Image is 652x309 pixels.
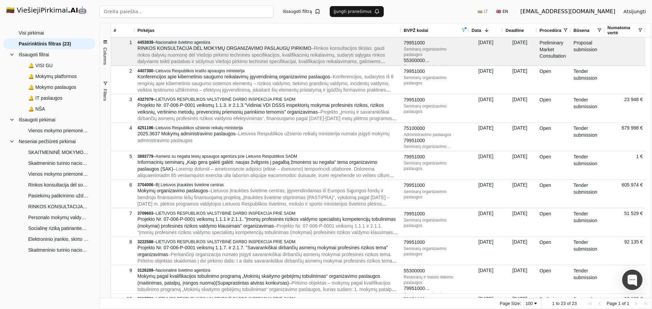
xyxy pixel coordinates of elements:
[500,301,521,306] div: Page Size:
[138,28,155,33] span: Pirkėjas
[156,296,295,301] span: LIETUVOS RESPUBLIKOS VALSTYBINĖ DARBO INSPEKCIJA PRIE SADM
[404,217,466,228] div: Seminarų organizavimo paslaugos
[19,115,55,125] span: Išsaugoti pirkimai
[279,6,324,17] button: Išsaugoti filtrą
[469,208,503,236] div: [DATE]
[138,154,398,159] div: –
[525,301,533,306] div: 100
[28,191,89,201] span: Pasiekimų patikrinimo užduočių skaitmeninimo, koregavimo ir parengimo elektroniniam testavimui pa...
[28,158,89,168] span: Skaitmeninio turinio nacionaliniam saugumui ir krašto gynybai sukūrimo ir adaptavimo paslaugos (A...
[618,301,620,306] span: 1
[469,37,503,65] div: [DATE]
[156,268,210,273] span: Nacionalinė švietimo agentūra
[571,265,605,293] div: Tender submission
[404,211,466,217] div: 79951000
[138,45,311,51] span: RINKOS KONSULTACIJA DĖL MOKYMŲ ORGANIZAVIMO PASLAUGŲ PIRKIMO
[469,237,503,265] div: [DATE]
[114,237,132,247] div: 8
[571,94,605,122] div: Tender submission
[404,149,466,156] div: 80500000
[99,5,273,18] input: Greita paieška...
[28,223,89,233] span: Socialinę riziką patiriantiems suaugusiems asmenims pagalbos paslaugų teikimo dienos centre pirkimas
[537,180,571,208] div: Open
[156,69,244,73] span: Lietuvos Respublikos krašto apsaugos ministerija
[469,94,503,122] div: [DATE]
[540,28,561,33] span: Procedūra
[537,66,571,94] div: Open
[618,5,651,18] button: Atsijungti
[138,268,153,273] span: 3126289
[114,266,132,275] div: 9
[19,28,44,38] span: Visi pirkimai
[605,208,646,236] div: 51 529 €
[572,301,577,306] span: 23
[138,252,397,277] span: – Perkančioji organizacija numato įsigyti savarankiškai dirbančių asmenų mokymai profesinės rizik...
[404,46,466,57] div: Seminarų organizavimo paslaugos
[103,89,108,101] span: Filters
[19,50,49,60] span: Išsaugoti filtrai
[138,188,208,193] span: Mokymų organizavimo paslaugos
[404,182,466,189] div: 79951000
[138,40,153,45] span: 4453839
[138,239,398,245] div: –
[28,82,76,92] span: 🔔 Mokymo paslaugos
[643,301,648,306] div: Last Page
[537,208,571,236] div: Open
[404,28,428,33] span: BVPŽ kodai
[138,97,153,102] span: 4327079
[571,37,605,65] div: Proposal submission
[622,301,626,306] span: of
[28,93,62,103] span: 🔔 IT paslaugos
[605,123,646,151] div: 679 998 €
[114,95,132,104] div: 3
[138,273,380,286] span: Mokymų pagal kvalifikacijos tobulinimo programą „Mokinių skaitymo gebėjimų tobulinimas“ organizav...
[138,223,398,242] span: – Projekto Nr. 07-006-P-0001 veiksmų 1.1.1 ir 2.1.1. "Įmonių profesinės rizikos valdymo specialis...
[28,169,89,179] span: Vienos mokymo priemonės turinio parengimo su skaitmenine versija 3–5 m. vaikams A1–A2 paslaugų pi...
[552,301,555,306] span: 1
[138,125,398,131] div: –
[571,66,605,94] div: Tender submission
[404,160,466,171] div: Seminarų organizavimo paslaugos
[138,296,153,301] span: 3017738
[597,301,602,306] div: Previous Page
[19,136,76,147] span: Neseniai peržiūrėti pirkimai
[19,39,71,49] span: Pasirinktinis filtras (23)
[138,216,396,229] span: Projekto Nr. 07-006-P-0001 veiksmų 1.1.1 ir 2.1.1. "Įmonių profesinės rizikos valdymo specialistų...
[503,208,537,236] div: [DATE]
[537,265,571,293] div: Open
[404,40,466,46] div: 79951000
[114,28,116,33] span: #
[503,94,537,122] div: [DATE]
[524,298,541,309] div: Page Size
[404,239,466,246] div: 79951000
[404,57,466,64] div: 55300000
[68,6,78,14] strong: .AI
[156,211,295,216] span: LIETUVOS RESPUBLIKOS VALSTYBINĖ DARBO INSPEKCIJA PRIE SADM
[404,268,466,274] div: 55300000
[138,159,378,172] span: Informacinių seminarų „Kaip gera galėti galėti: naujas žvilgsnis į pagalbą žmonėms su negalia“ te...
[605,237,646,265] div: 92 135 €
[138,131,236,136] span: 2025.3637 Mokymų administravimo paslaugos
[114,38,132,47] div: 1
[469,180,503,208] div: [DATE]
[503,123,537,151] div: [DATE]
[114,294,132,304] div: 10
[138,97,398,102] div: –
[156,40,210,45] span: Nacionalinė švietimo agentūra
[138,211,398,216] div: –
[138,245,388,257] span: Projekto Nr. 07-006-P-0001 veiksmų 1.1.7. ir 2.1.7. "Savarankiškai dirbančių asmenų mokymai profe...
[404,68,466,75] div: 79951000
[114,209,132,218] div: 7
[138,102,384,115] span: Projekto Nr. 07-006-P-0001 veiksmų 1.1.3. ir 2.1.3."Vidiniai VDI DSSS inspektorių mokymai profesi...
[503,237,537,265] div: [DATE]
[28,245,89,255] span: Skaitmeninio turinio nacionaliniam saugumui ir krašto gynybai sukūrimo ar adaptavimo paslaugų pir...
[503,66,537,94] div: [DATE]
[608,25,637,35] span: Numatoma vertė
[114,123,132,133] div: 4
[404,154,466,160] div: 79951000
[404,292,466,297] div: Seminarų organizavimo paslaugos
[404,64,466,69] div: Restoranų ir maisto tiekimo paslaugos
[537,37,571,65] div: Preliminary Market Consultation
[28,212,89,223] span: Personalo mokymų valdymo sistemos nuoma (Supaprastintas atviras konkursas)
[156,125,243,130] span: Lietuvos Respublikos užsienio reikalų ministerija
